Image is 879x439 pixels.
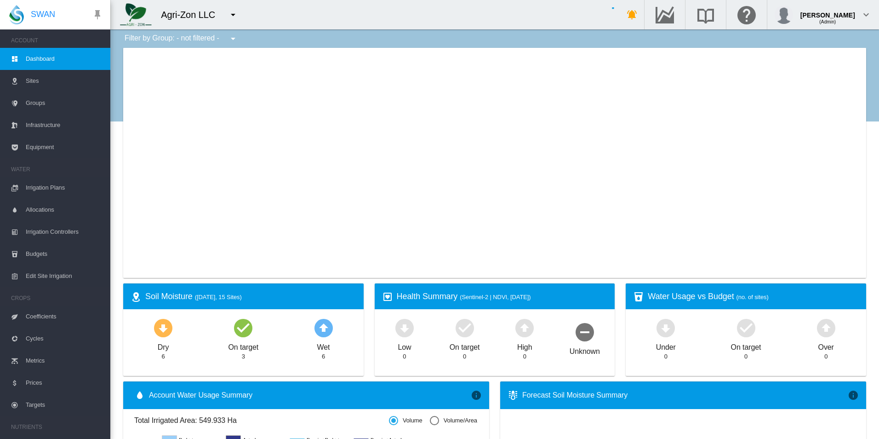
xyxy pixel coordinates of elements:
[26,177,103,199] span: Irrigation Plans
[656,339,676,352] div: Under
[26,394,103,416] span: Targets
[848,390,859,401] md-icon: icon-information
[26,243,103,265] span: Budgets
[523,352,526,361] div: 0
[149,390,471,400] span: Account Water Usage Summary
[403,352,406,361] div: 0
[394,317,416,339] md-icon: icon-arrow-down-bold-circle
[735,317,757,339] md-icon: icon-checkbox-marked-circle
[31,9,55,20] span: SWAN
[11,291,103,306] span: CROPS
[26,372,103,394] span: Prices
[861,9,872,20] md-icon: icon-chevron-down
[228,339,258,352] div: On target
[382,291,393,302] md-icon: icon-heart-box-outline
[26,136,103,158] span: Equipment
[775,6,793,24] img: profile.jpg
[26,328,103,350] span: Cycles
[460,294,531,300] span: (Sentinel-2 | NDVI, [DATE])
[224,6,242,24] button: icon-menu-down
[26,48,103,70] span: Dashboard
[514,317,536,339] md-icon: icon-arrow-up-bold-circle
[522,390,848,400] div: Forecast Soil Moisture Summary
[11,162,103,177] span: WATER
[120,3,152,26] img: 7FicoSLW9yRjj7F2+0uvjPufP+ga39vogPu+G1+wvBtcm3fNv859aGr42DJ5pXiEAAAAAAAAAAAAAAAAAAAAAAAAAAAAAAAAA...
[695,9,717,20] md-icon: Search the knowledge base
[152,317,174,339] md-icon: icon-arrow-down-bold-circle
[161,8,223,21] div: Agri-Zon LLC
[232,317,254,339] md-icon: icon-checkbox-marked-circle
[26,70,103,92] span: Sites
[92,9,103,20] md-icon: icon-pin
[815,317,837,339] md-icon: icon-arrow-up-bold-circle
[131,291,142,302] md-icon: icon-map-marker-radius
[26,306,103,328] span: Coefficients
[800,7,855,16] div: [PERSON_NAME]
[134,390,145,401] md-icon: icon-water
[224,29,242,48] button: icon-menu-down
[9,5,24,24] img: SWAN-Landscape-Logo-Colour-drop.png
[26,114,103,136] span: Infrastructure
[818,339,834,352] div: Over
[664,352,668,361] div: 0
[162,352,165,361] div: 6
[195,294,242,300] span: ([DATE], 15 Sites)
[819,19,836,24] span: (Admin)
[26,221,103,243] span: Irrigation Controllers
[454,317,476,339] md-icon: icon-checkbox-marked-circle
[824,352,828,361] div: 0
[228,33,239,44] md-icon: icon-menu-down
[633,291,644,302] md-icon: icon-cup-water
[648,291,859,302] div: Water Usage vs Budget
[450,339,480,352] div: On target
[26,350,103,372] span: Metrics
[570,343,600,357] div: Unknown
[11,33,103,48] span: ACCOUNT
[242,352,245,361] div: 3
[158,339,169,352] div: Dry
[517,339,532,352] div: High
[145,291,356,302] div: Soil Moisture
[731,339,761,352] div: On target
[322,352,325,361] div: 6
[744,352,748,361] div: 0
[313,317,335,339] md-icon: icon-arrow-up-bold-circle
[471,390,482,401] md-icon: icon-information
[11,420,103,434] span: NUTRIENTS
[317,339,330,352] div: Wet
[397,291,608,302] div: Health Summary
[574,321,596,343] md-icon: icon-minus-circle
[134,416,389,426] span: Total Irrigated Area: 549.933 Ha
[26,199,103,221] span: Allocations
[398,339,411,352] div: Low
[26,92,103,114] span: Groups
[26,265,103,287] span: Edit Site Irrigation
[627,9,638,20] md-icon: icon-bell-ring
[508,390,519,401] md-icon: icon-thermometer-lines
[463,352,466,361] div: 0
[736,9,758,20] md-icon: Click here for help
[118,29,245,48] div: Filter by Group: - not filtered -
[228,9,239,20] md-icon: icon-menu-down
[654,9,676,20] md-icon: Go to the Data Hub
[736,294,769,300] span: (no. of sites)
[623,6,641,24] button: icon-bell-ring
[655,317,677,339] md-icon: icon-arrow-down-bold-circle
